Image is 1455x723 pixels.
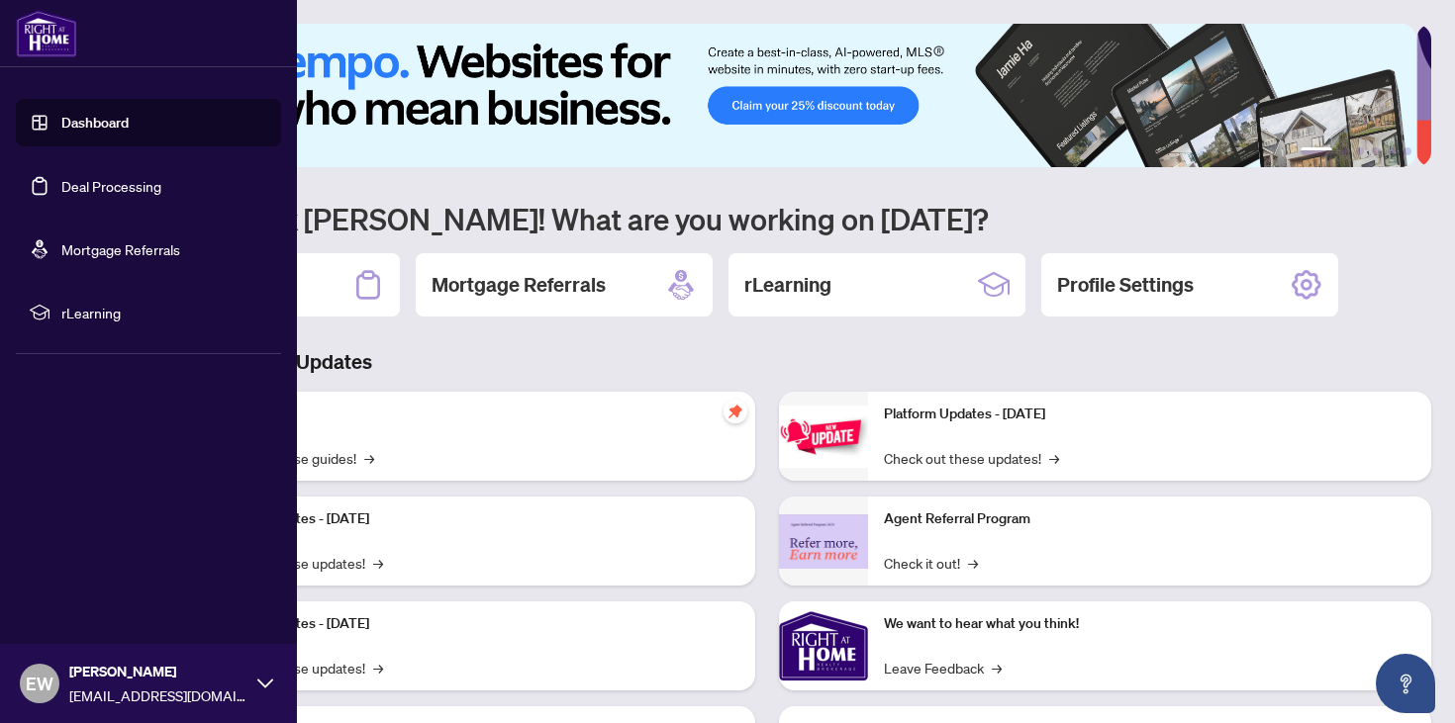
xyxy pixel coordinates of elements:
[1388,147,1396,155] button: 5
[779,406,868,468] img: Platform Updates - June 23, 2025
[1340,147,1348,155] button: 2
[61,177,161,195] a: Deal Processing
[103,24,1416,167] img: Slide 0
[61,114,129,132] a: Dashboard
[69,684,247,706] span: [EMAIL_ADDRESS][DOMAIN_NAME]
[884,404,1415,425] p: Platform Updates - [DATE]
[1356,147,1364,155] button: 3
[373,657,383,678] span: →
[1301,147,1332,155] button: 1
[103,200,1431,237] h1: Welcome back [PERSON_NAME]! What are you working on [DATE]?
[208,613,739,635] p: Platform Updates - [DATE]
[364,447,374,469] span: →
[884,613,1415,635] p: We want to hear what you think!
[1049,447,1059,469] span: →
[968,552,978,574] span: →
[16,10,77,57] img: logo
[208,508,739,530] p: Platform Updates - [DATE]
[1404,147,1411,155] button: 6
[61,240,180,258] a: Mortgage Referrals
[884,508,1415,530] p: Agent Referral Program
[1372,147,1380,155] button: 4
[884,657,1002,678] a: Leave Feedback→
[884,552,978,574] a: Check it out!→
[373,552,383,574] span: →
[61,302,267,323] span: rLearning
[1057,271,1194,299] h2: Profile Settings
[724,400,747,423] span: pushpin
[779,601,868,690] img: We want to hear what you think!
[779,514,868,569] img: Agent Referral Program
[1376,654,1435,713] button: Open asap
[744,271,831,299] h2: rLearning
[884,447,1059,469] a: Check out these updates!→
[69,661,247,682] span: [PERSON_NAME]
[103,348,1431,376] h3: Brokerage & Industry Updates
[992,657,1002,678] span: →
[26,670,53,697] span: EW
[432,271,606,299] h2: Mortgage Referrals
[208,404,739,425] p: Self-Help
